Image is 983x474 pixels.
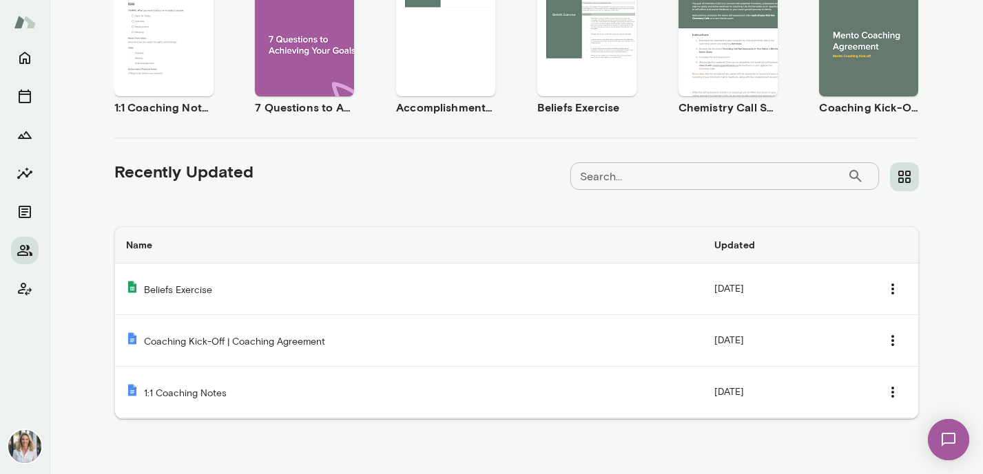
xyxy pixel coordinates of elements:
[14,9,36,35] img: Mento
[11,198,39,226] button: Documents
[714,378,907,407] div: [DATE]
[11,44,39,72] button: Home
[126,281,138,293] img: Beliefs Exercise
[126,238,693,252] h6: Name
[537,99,637,116] h6: Beliefs Exercise
[714,238,907,252] h6: Updated
[11,160,39,187] button: Insights
[11,83,39,110] button: Sessions
[679,99,778,116] h6: Chemistry Call Self-Assessment [Coaches only]
[11,237,39,264] button: Members
[115,263,704,315] td: Beliefs Exercise
[11,121,39,149] button: Growth Plan
[126,384,138,396] img: 1:1 Coaching Notes
[396,99,495,116] h6: Accomplishment Tracker
[8,430,41,463] img: Jennifer Palazzo
[115,367,704,418] td: 1:1 Coaching Notes
[11,275,39,303] button: Client app
[114,99,214,116] h6: 1:1 Coaching Notes
[819,99,918,116] h6: Coaching Kick-Off | Coaching Agreement
[255,99,354,116] h6: 7 Questions to Achieving Your Goals
[115,227,918,418] table: Templates list
[115,315,704,367] td: Coaching Kick-Off | Coaching Agreement
[714,326,907,355] div: [DATE]
[714,274,907,303] div: [DATE]
[114,160,253,182] h5: Recently Updated
[126,332,138,345] img: Coaching Kick-Off | Coaching Agreement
